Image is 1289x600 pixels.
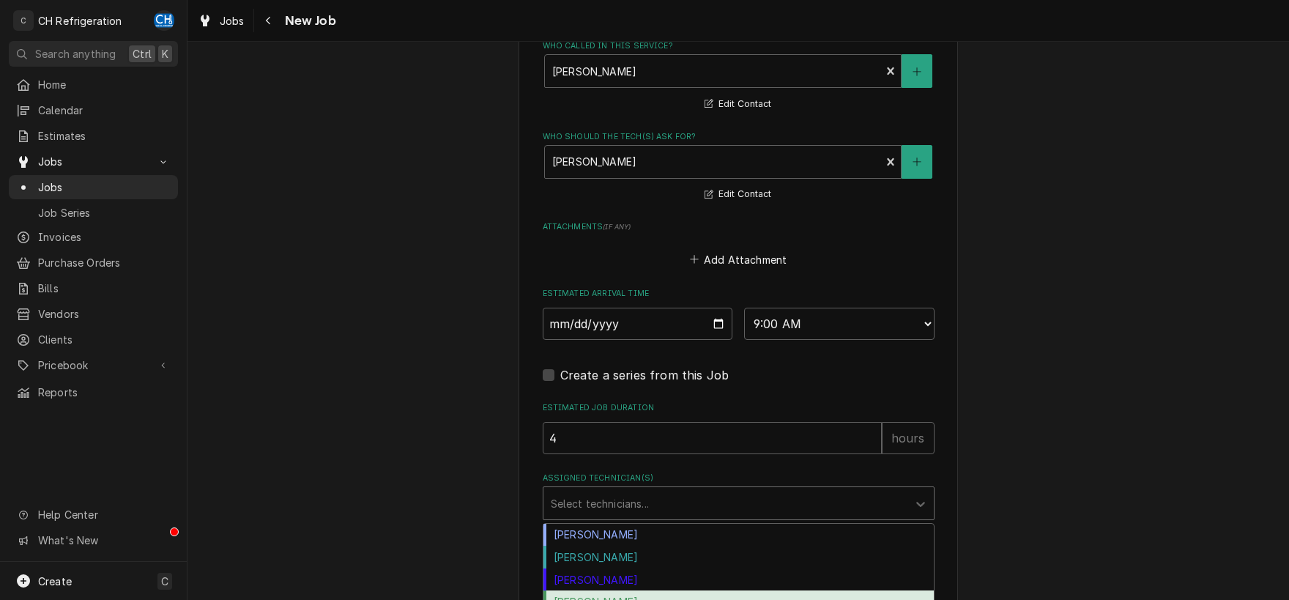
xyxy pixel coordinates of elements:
[38,205,171,221] span: Job Series
[9,251,178,275] a: Purchase Orders
[220,13,245,29] span: Jobs
[744,308,935,340] select: Time Select
[38,179,171,195] span: Jobs
[543,131,935,143] label: Who should the tech(s) ask for?
[543,568,934,591] div: [PERSON_NAME]
[38,128,171,144] span: Estimates
[9,149,178,174] a: Go to Jobs
[543,308,733,340] input: Date
[133,46,152,62] span: Ctrl
[38,77,171,92] span: Home
[543,546,934,568] div: [PERSON_NAME]
[9,73,178,97] a: Home
[13,10,34,31] div: C
[38,255,171,270] span: Purchase Orders
[9,327,178,352] a: Clients
[882,422,935,454] div: hours
[543,40,935,113] div: Who called in this service?
[154,10,174,31] div: Chris Hiraga's Avatar
[9,41,178,67] button: Search anythingCtrlK
[543,288,935,300] label: Estimated Arrival Time
[543,473,935,520] div: Assigned Technician(s)
[154,10,174,31] div: CH
[38,281,171,296] span: Bills
[543,40,935,52] label: Who called in this service?
[281,11,336,31] span: New Job
[543,221,935,233] label: Attachments
[9,225,178,249] a: Invoices
[35,46,116,62] span: Search anything
[543,288,935,340] div: Estimated Arrival Time
[257,9,281,32] button: Navigate back
[913,67,921,77] svg: Create New Contact
[38,507,169,522] span: Help Center
[9,528,178,552] a: Go to What's New
[9,98,178,122] a: Calendar
[192,9,250,33] a: Jobs
[687,249,790,270] button: Add Attachment
[38,533,169,548] span: What's New
[543,402,935,454] div: Estimated Job Duration
[9,380,178,404] a: Reports
[9,302,178,326] a: Vendors
[543,131,935,204] div: Who should the tech(s) ask for?
[9,353,178,377] a: Go to Pricebook
[543,221,935,270] div: Attachments
[603,223,631,231] span: ( if any )
[9,276,178,300] a: Bills
[38,229,171,245] span: Invoices
[543,524,934,547] div: [PERSON_NAME]
[913,157,921,167] svg: Create New Contact
[162,46,168,62] span: K
[902,145,932,179] button: Create New Contact
[38,306,171,322] span: Vendors
[9,503,178,527] a: Go to Help Center
[38,358,149,373] span: Pricebook
[38,154,149,169] span: Jobs
[560,366,729,384] label: Create a series from this Job
[543,473,935,484] label: Assigned Technician(s)
[38,103,171,118] span: Calendar
[9,201,178,225] a: Job Series
[543,402,935,414] label: Estimated Job Duration
[702,95,773,114] button: Edit Contact
[38,13,122,29] div: CH Refrigeration
[902,54,932,88] button: Create New Contact
[9,124,178,148] a: Estimates
[702,185,773,204] button: Edit Contact
[38,332,171,347] span: Clients
[38,385,171,400] span: Reports
[161,574,168,589] span: C
[9,175,178,199] a: Jobs
[38,575,72,588] span: Create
